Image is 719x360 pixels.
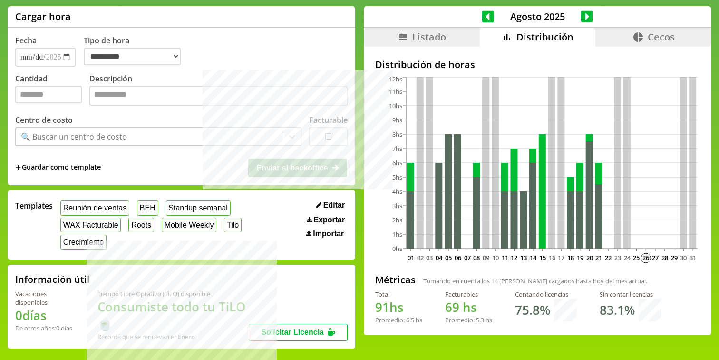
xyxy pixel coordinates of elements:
[492,253,499,262] text: 10
[313,200,348,210] button: Editar
[661,253,668,262] text: 28
[690,253,696,262] text: 31
[417,253,423,262] text: 02
[642,253,649,262] text: 26
[137,200,158,215] button: BEH
[389,101,402,110] tspan: 10hs
[483,253,489,262] text: 09
[375,316,422,324] div: Promedio: hs
[128,218,154,232] button: Roots
[60,218,121,232] button: WAX Facturable
[304,215,348,225] button: Exportar
[455,253,461,262] text: 06
[412,30,446,43] span: Listado
[494,10,581,23] span: Agosto 2025
[15,307,75,324] h1: 0 días
[15,200,53,211] span: Templates
[426,253,433,262] text: 03
[548,253,555,262] text: 16
[516,30,573,43] span: Distribución
[392,173,402,181] tspan: 5hs
[15,324,75,332] div: De otros años: 0 días
[261,328,324,336] span: Solicitar Licencia
[162,218,216,232] button: Mobile Weekly
[614,253,621,262] text: 23
[97,298,249,332] h1: Consumiste todo tu TiLO 🍵
[313,216,345,224] span: Exportar
[389,87,402,96] tspan: 11hs
[392,144,402,153] tspan: 7hs
[464,253,470,262] text: 07
[392,116,402,124] tspan: 9hs
[97,290,249,298] div: Tiempo Libre Optativo (TiLO) disponible
[84,48,181,65] select: Tipo de hora
[15,273,90,286] h2: Información útil
[392,244,402,253] tspan: 0hs
[476,316,484,324] span: 5.3
[97,332,249,341] div: Recordá que se renuevan en
[375,299,389,316] span: 91
[530,253,537,262] text: 14
[577,253,583,262] text: 19
[600,290,661,299] div: Sin contar licencias
[605,253,612,262] text: 22
[473,253,480,262] text: 08
[15,86,82,103] input: Cantidad
[406,316,414,324] span: 6.5
[15,10,71,23] h1: Cargar hora
[375,58,700,71] h2: Distribución de horas
[445,299,492,316] h1: hs
[60,235,107,250] button: Crecimiento
[389,75,402,83] tspan: 12hs
[501,253,508,262] text: 11
[445,290,492,299] div: Facturables
[249,324,348,341] button: Solicitar Licencia
[586,253,593,262] text: 20
[15,115,73,125] label: Centro de costo
[89,73,348,108] label: Descripción
[224,218,242,232] button: Tilo
[21,131,127,142] div: 🔍 Buscar un centro de costo
[670,253,677,262] text: 29
[323,201,345,210] span: Editar
[600,301,635,319] h1: 83.1 %
[15,35,37,46] label: Fecha
[633,253,640,262] text: 25
[567,253,574,262] text: 18
[408,253,414,262] text: 01
[392,230,402,239] tspan: 1hs
[445,253,452,262] text: 05
[392,130,402,139] tspan: 8hs
[15,162,101,173] span: +Guardar como template
[520,253,527,262] text: 13
[652,253,659,262] text: 27
[623,253,631,262] text: 24
[595,253,602,262] text: 21
[313,230,344,238] span: Importar
[648,30,675,43] span: Cecos
[445,316,492,324] div: Promedio: hs
[539,253,546,262] text: 15
[436,253,443,262] text: 04
[309,115,348,125] label: Facturable
[392,159,402,167] tspan: 6hs
[515,301,550,319] h1: 75.8 %
[423,277,647,285] span: Tomando en cuenta los [PERSON_NAME] cargados hasta hoy del mes actual.
[392,216,402,224] tspan: 2hs
[89,86,348,106] textarea: Descripción
[15,290,75,307] div: Vacaciones disponibles
[558,253,564,262] text: 17
[15,73,89,108] label: Cantidad
[511,253,517,262] text: 12
[392,201,402,210] tspan: 3hs
[375,290,422,299] div: Total
[178,332,195,341] b: Enero
[60,200,129,215] button: Reunión de ventas
[84,35,188,67] label: Tipo de hora
[445,299,459,316] span: 69
[15,162,21,173] span: +
[375,299,422,316] h1: hs
[515,290,577,299] div: Contando licencias
[375,273,416,286] h2: Métricas
[491,277,498,285] span: 14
